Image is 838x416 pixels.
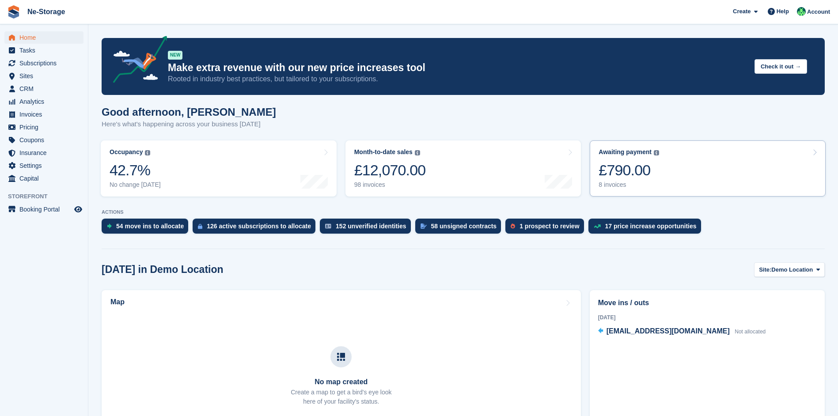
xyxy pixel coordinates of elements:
[320,219,415,238] a: 152 unverified identities
[354,161,426,179] div: £12,070.00
[168,61,747,74] p: Make extra revenue with our new price increases tool
[102,209,825,215] p: ACTIONS
[19,108,72,121] span: Invoices
[19,134,72,146] span: Coupons
[354,148,413,156] div: Month-to-date sales
[106,36,167,86] img: price-adjustments-announcement-icon-8257ccfd72463d97f412b2fc003d46551f7dbcb40ab6d574587a9cd5c0d94...
[19,83,72,95] span: CRM
[590,140,826,197] a: Awaiting payment £790.00 8 invoices
[4,159,83,172] a: menu
[168,51,182,60] div: NEW
[19,147,72,159] span: Insurance
[110,148,143,156] div: Occupancy
[733,7,751,16] span: Create
[337,353,345,361] img: map-icn-33ee37083ee616e46c38cad1a60f524a97daa1e2b2c8c0bc3eb3415660979fc1.svg
[771,265,813,274] span: Demo Location
[735,329,766,335] span: Not allocated
[4,31,83,44] a: menu
[19,121,72,133] span: Pricing
[599,161,659,179] div: £790.00
[110,161,161,179] div: 42.7%
[431,223,497,230] div: 58 unsigned contracts
[607,327,730,335] span: [EMAIL_ADDRESS][DOMAIN_NAME]
[168,74,747,84] p: Rooted in industry best practices, but tailored to your subscriptions.
[755,59,807,74] button: Check it out →
[291,388,391,406] p: Create a map to get a bird's eye look here of your facility's status.
[24,4,68,19] a: Ne-Storage
[4,203,83,216] a: menu
[110,298,125,306] h2: Map
[754,262,825,277] button: Site: Demo Location
[4,147,83,159] a: menu
[421,223,427,229] img: contract_signature_icon-13c848040528278c33f63329250d36e43548de30e8caae1d1a13099fd9432cc5.svg
[73,204,83,215] a: Preview store
[291,378,391,386] h3: No map created
[605,223,697,230] div: 17 price increase opportunities
[759,265,771,274] span: Site:
[511,223,515,229] img: prospect-51fa495bee0391a8d652442698ab0144808aea92771e9ea1ae160a38d050c398.svg
[116,223,184,230] div: 54 move ins to allocate
[110,181,161,189] div: No change [DATE]
[102,219,193,238] a: 54 move ins to allocate
[8,192,88,201] span: Storefront
[4,108,83,121] a: menu
[598,314,816,321] div: [DATE]
[797,7,806,16] img: Jay Johal
[777,7,789,16] span: Help
[654,150,659,155] img: icon-info-grey-7440780725fd019a000dd9b08b2336e03edf1995a4989e88bcd33f0948082b44.svg
[807,8,830,16] span: Account
[193,219,320,238] a: 126 active subscriptions to allocate
[19,172,72,185] span: Capital
[19,31,72,44] span: Home
[354,181,426,189] div: 98 invoices
[4,44,83,57] a: menu
[599,181,659,189] div: 8 invoices
[107,223,112,229] img: move_ins_to_allocate_icon-fdf77a2bb77ea45bf5b3d319d69a93e2d87916cf1d5bf7949dd705db3b84f3ca.svg
[505,219,588,238] a: 1 prospect to review
[102,264,224,276] h2: [DATE] in Demo Location
[598,326,766,337] a: [EMAIL_ADDRESS][DOMAIN_NAME] Not allocated
[4,134,83,146] a: menu
[19,70,72,82] span: Sites
[336,223,406,230] div: 152 unverified identities
[102,119,276,129] p: Here's what's happening across your business [DATE]
[19,95,72,108] span: Analytics
[415,150,420,155] img: icon-info-grey-7440780725fd019a000dd9b08b2336e03edf1995a4989e88bcd33f0948082b44.svg
[594,224,601,228] img: price_increase_opportunities-93ffe204e8149a01c8c9dc8f82e8f89637d9d84a8eef4429ea346261dce0b2c0.svg
[588,219,705,238] a: 17 price increase opportunities
[4,70,83,82] a: menu
[207,223,311,230] div: 126 active subscriptions to allocate
[415,219,506,238] a: 58 unsigned contracts
[19,203,72,216] span: Booking Portal
[7,5,20,19] img: stora-icon-8386f47178a22dfd0bd8f6a31ec36ba5ce8667c1dd55bd0f319d3a0aa187defe.svg
[198,223,202,229] img: active_subscription_to_allocate_icon-d502201f5373d7db506a760aba3b589e785aa758c864c3986d89f69b8ff3...
[4,172,83,185] a: menu
[101,140,337,197] a: Occupancy 42.7% No change [DATE]
[4,83,83,95] a: menu
[4,121,83,133] a: menu
[325,223,331,229] img: verify_identity-adf6edd0f0f0b5bbfe63781bf79b02c33cf7c696d77639b501bdc392416b5a36.svg
[19,159,72,172] span: Settings
[599,148,652,156] div: Awaiting payment
[519,223,579,230] div: 1 prospect to review
[4,57,83,69] a: menu
[345,140,581,197] a: Month-to-date sales £12,070.00 98 invoices
[19,44,72,57] span: Tasks
[19,57,72,69] span: Subscriptions
[145,150,150,155] img: icon-info-grey-7440780725fd019a000dd9b08b2336e03edf1995a4989e88bcd33f0948082b44.svg
[102,106,276,118] h1: Good afternoon, [PERSON_NAME]
[4,95,83,108] a: menu
[598,298,816,308] h2: Move ins / outs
